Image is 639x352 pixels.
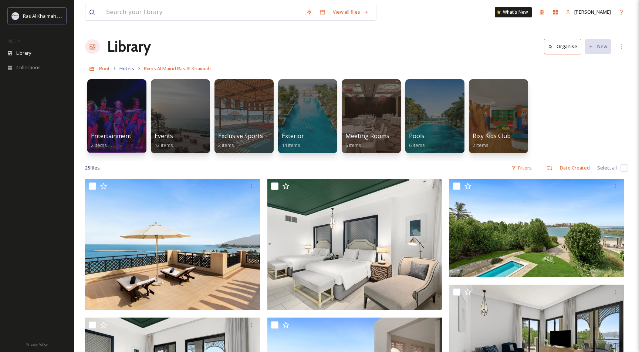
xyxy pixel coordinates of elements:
span: 6 items [345,142,361,148]
span: 6 items [409,142,425,148]
a: Events12 items [155,133,173,148]
span: 2 items [91,142,107,148]
span: 2 items [218,142,234,148]
button: New [585,39,611,54]
span: Library [16,50,31,57]
span: Exclusive Sports Club [218,132,277,140]
img: Logo_RAKTDA_RGB-01.png [12,12,19,20]
span: Root [99,65,110,72]
button: Organise [544,39,581,54]
span: 25 file s [85,164,100,171]
span: Events [155,132,173,140]
a: Exterior14 items [282,133,304,148]
a: Meeting Rooms6 items [345,133,389,148]
a: What's New [495,7,532,17]
a: Rixy Kids Club2 items [473,133,511,148]
img: Family Room Beach Front - Beach Access(4).jpg [267,179,442,310]
a: Pools6 items [409,133,425,148]
span: Rixy Kids Club [473,132,511,140]
a: Privacy Policy [26,339,48,348]
a: Rixos Al Mairid Ras Al Khaimah [144,64,211,73]
span: 12 items [155,142,173,148]
a: Exclusive Sports Club2 items [218,133,277,148]
input: Search your library [102,4,302,20]
span: MEDIA [7,38,20,44]
span: Meeting Rooms [345,132,389,140]
div: Date Created [556,161,594,175]
a: Hotels [119,64,134,73]
a: Library [107,36,151,58]
span: Entertainment [91,132,131,140]
span: [PERSON_NAME] [574,9,611,15]
img: One Bedroom Deluxe Suite(3).jpg [85,179,260,310]
a: Root [99,64,110,73]
a: Entertainment2 items [91,133,131,148]
span: Hotels [119,65,134,72]
span: Privacy Policy [26,342,48,347]
span: 14 items [282,142,300,148]
img: Two Bedroom Premium Villa Beach Front (Private pool).jpg [449,179,624,277]
span: Rixos Al Mairid Ras Al Khaimah [144,65,211,72]
span: 2 items [473,142,488,148]
a: View all files [329,5,372,19]
span: Select all [597,164,617,171]
span: Pools [409,132,425,140]
a: [PERSON_NAME] [562,5,615,19]
span: Exterior [282,132,304,140]
span: Ras Al Khaimah Tourism Development Authority [23,12,128,19]
span: Collections [16,64,41,71]
div: Filters [508,161,535,175]
a: Organise [544,39,585,54]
